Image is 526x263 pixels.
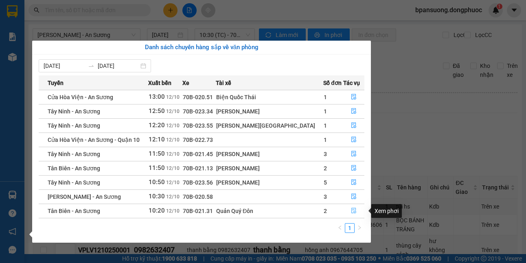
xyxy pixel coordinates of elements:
[344,133,364,146] button: file-done
[344,204,364,217] button: file-done
[324,208,327,214] span: 2
[166,151,180,157] span: 12/10
[344,176,364,189] button: file-done
[88,63,94,69] span: to
[149,150,165,157] span: 11:50
[351,108,357,115] span: file-done
[183,137,213,143] span: 70B-022.73
[183,108,213,115] span: 70B-023.34
[149,164,165,172] span: 11:50
[148,78,171,87] span: Xuất bến
[324,94,327,100] span: 1
[48,179,100,186] span: Tây Ninh - An Sương
[344,91,364,104] button: file-done
[216,178,323,187] div: [PERSON_NAME]
[183,179,213,186] span: 70B-023.56
[324,151,327,157] span: 3
[44,61,85,70] input: Từ ngày
[216,107,323,116] div: [PERSON_NAME]
[166,165,180,171] span: 12/10
[182,78,189,87] span: Xe
[351,179,357,186] span: file-done
[166,208,180,214] span: 12/10
[344,119,364,132] button: file-done
[324,122,327,129] span: 1
[335,223,345,233] li: Previous Page
[335,223,345,233] button: left
[149,136,165,143] span: 12:10
[351,94,357,100] span: file-done
[48,108,100,115] span: Tây Ninh - An Sương
[166,137,180,143] span: 12/10
[48,151,100,157] span: Tây Ninh - An Sương
[149,93,165,100] span: 13:00
[48,94,113,100] span: Cửa Hòa Viện - An Sương
[324,108,327,115] span: 1
[48,165,100,172] span: Tân Biên - An Sương
[345,223,355,233] li: 1
[351,208,357,214] span: file-done
[183,165,213,172] span: 70B-021.13
[216,78,231,87] span: Tài xế
[216,150,323,159] div: [PERSON_NAME]
[48,122,100,129] span: Tây Ninh - An Sương
[344,148,364,161] button: file-done
[183,208,213,214] span: 70B-021.31
[357,225,362,230] span: right
[344,190,364,203] button: file-done
[355,223,364,233] button: right
[183,122,213,129] span: 70B-023.55
[149,193,165,200] span: 10:30
[324,137,327,143] span: 1
[324,193,327,200] span: 3
[351,165,357,172] span: file-done
[149,178,165,186] span: 10:50
[166,123,180,128] span: 12/10
[39,43,364,52] div: Danh sách chuyến hàng sắp về văn phòng
[371,204,402,218] div: Xem phơi
[355,223,364,233] li: Next Page
[48,137,140,143] span: Cửa Hòa Viện - An Sương - Quận 10
[323,78,342,87] span: Số đơn
[183,193,213,200] span: 70B-020.58
[351,137,357,143] span: file-done
[48,208,100,214] span: Tân Biên - An Sương
[166,94,180,100] span: 12/10
[351,151,357,157] span: file-done
[345,224,354,233] a: 1
[149,122,165,129] span: 12:20
[338,225,342,230] span: left
[351,193,357,200] span: file-done
[166,194,180,200] span: 12/10
[216,93,323,102] div: Biện Quốc Thái
[166,109,180,114] span: 12/10
[344,105,364,118] button: file-done
[324,179,327,186] span: 5
[324,165,327,172] span: 2
[344,162,364,175] button: file-done
[216,121,323,130] div: [PERSON_NAME][GEOGRAPHIC_DATA]
[351,122,357,129] span: file-done
[88,63,94,69] span: swap-right
[98,61,139,70] input: Đến ngày
[183,151,213,157] span: 70B-021.45
[48,193,121,200] span: [PERSON_NAME] - An Sương
[183,94,213,100] span: 70B-020.51
[149,107,165,115] span: 12:50
[343,78,360,87] span: Tác vụ
[216,206,323,215] div: Quản Quý Đôn
[216,164,323,173] div: [PERSON_NAME]
[166,180,180,185] span: 12/10
[149,207,165,214] span: 10:20
[48,78,64,87] span: Tuyến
